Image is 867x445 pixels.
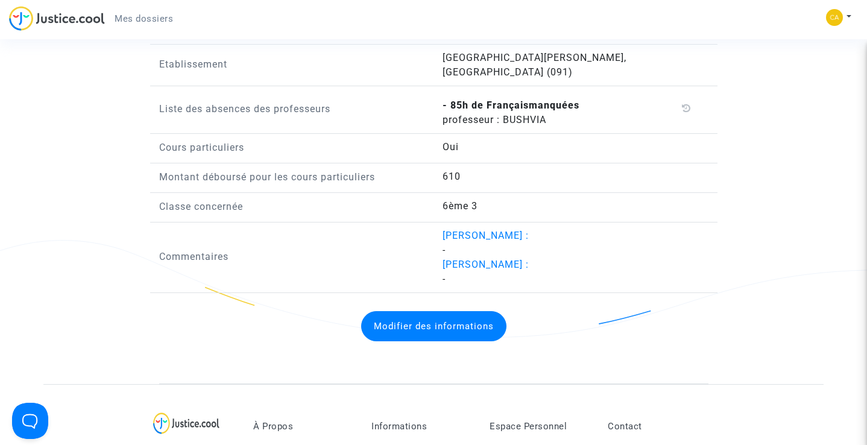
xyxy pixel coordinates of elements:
img: 70a71fc2912e5ae2cef45ab3650434d5 [826,9,843,26]
p: Montant déboursé pour les cours particuliers [159,169,425,185]
span: Oui [443,141,459,153]
p: À Propos [253,421,353,432]
img: logo-lg.svg [153,412,220,434]
p: Classe concernée [159,199,425,214]
p: Cours particuliers [159,140,425,155]
iframe: Help Scout Beacon - Open [12,403,48,439]
span: [GEOGRAPHIC_DATA][PERSON_NAME], [GEOGRAPHIC_DATA] (091) [443,52,626,78]
span: - [443,244,446,256]
p: Espace Personnel [490,421,590,432]
p: Commentaires [159,249,425,264]
span: [PERSON_NAME] : [443,230,529,241]
span: - [443,273,446,285]
img: jc-logo.svg [9,6,105,31]
a: Mes dossiers [105,10,183,28]
span: [PERSON_NAME] : [443,259,529,270]
p: Informations [371,421,471,432]
button: Modifier des informations [361,311,506,341]
span: 6ème 3 [443,200,478,212]
b: - 85h de Français manquées [443,99,579,111]
span: 610 [443,171,461,182]
p: Etablissement [159,57,425,72]
p: Liste des absences des professeurs [159,101,425,116]
span: professeur : BUSHVIA [443,114,546,125]
p: Contact [608,421,708,432]
span: Mes dossiers [115,13,173,24]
